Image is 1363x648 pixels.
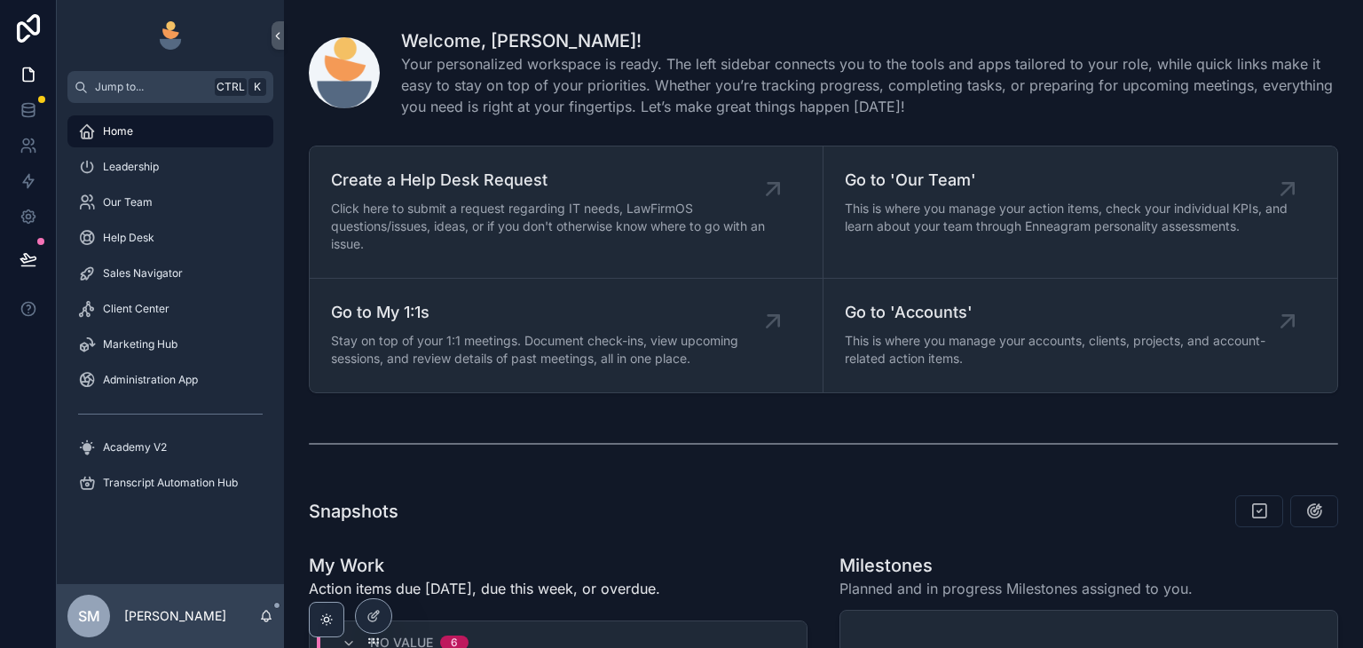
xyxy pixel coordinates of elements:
span: Stay on top of your 1:1 meetings. Document check-ins, view upcoming sessions, and review details ... [331,332,773,367]
a: Go to My 1:1sStay on top of your 1:1 meetings. Document check-ins, view upcoming sessions, and re... [310,279,823,392]
span: Click here to submit a request regarding IT needs, LawFirmOS questions/issues, ideas, or if you d... [331,200,773,253]
a: Home [67,115,273,147]
p: [PERSON_NAME] [124,607,226,625]
h1: My Work [309,553,660,578]
span: Create a Help Desk Request [331,168,773,193]
a: Academy V2 [67,431,273,463]
a: Transcript Automation Hub [67,467,273,499]
span: Sales Navigator [103,266,183,281]
a: Go to 'Accounts'This is where you manage your accounts, clients, projects, and account-related ac... [823,279,1337,392]
a: Go to 'Our Team'This is where you manage your action items, check your individual KPIs, and learn... [823,146,1337,279]
span: Marketing Hub [103,337,177,352]
span: Home [103,124,133,138]
p: Action items due [DATE], due this week, or overdue. [309,578,660,599]
a: Client Center [67,293,273,325]
h1: Milestones [839,553,1193,578]
div: scrollable content [57,103,284,522]
span: Go to My 1:1s [331,300,773,325]
span: Jump to... [95,80,208,94]
span: Our Team [103,195,153,209]
h1: Snapshots [309,499,398,524]
a: Help Desk [67,222,273,254]
a: Our Team [67,186,273,218]
a: Marketing Hub [67,328,273,360]
span: Help Desk [103,231,154,245]
span: Go to 'Accounts' [845,300,1288,325]
span: This is where you manage your accounts, clients, projects, and account-related action items. [845,332,1288,367]
a: Create a Help Desk RequestClick here to submit a request regarding IT needs, LawFirmOS questions/... [310,146,823,279]
h1: Welcome, [PERSON_NAME]! [401,28,1338,53]
span: Go to 'Our Team' [845,168,1288,193]
span: K [250,80,264,94]
span: SM [78,605,100,627]
span: Ctrl [215,78,247,96]
span: Transcript Automation Hub [103,476,238,490]
button: Jump to...CtrlK [67,71,273,103]
span: Client Center [103,302,169,316]
span: Planned and in progress Milestones assigned to you. [839,578,1193,599]
a: Sales Navigator [67,257,273,289]
span: Academy V2 [103,440,167,454]
span: This is where you manage your action items, check your individual KPIs, and learn about your team... [845,200,1288,235]
a: Administration App [67,364,273,396]
span: Your personalized workspace is ready. The left sidebar connects you to the tools and apps tailore... [401,53,1338,117]
a: Leadership [67,151,273,183]
span: Administration App [103,373,198,387]
img: App logo [156,21,185,50]
span: Leadership [103,160,159,174]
